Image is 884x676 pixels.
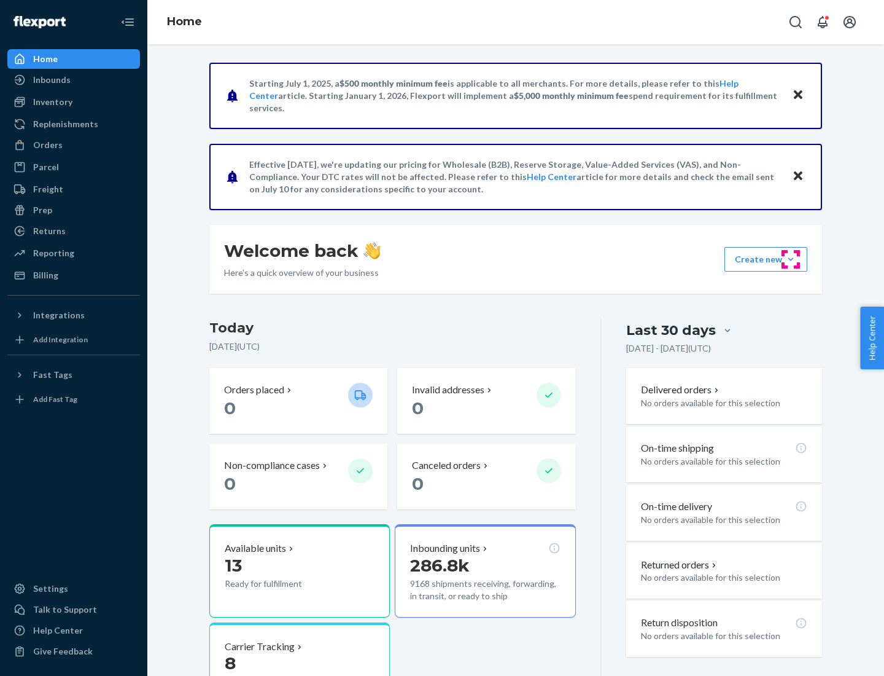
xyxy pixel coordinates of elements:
[33,334,88,345] div: Add Integration
[626,342,711,355] p: [DATE] - [DATE] ( UTC )
[33,269,58,281] div: Billing
[410,541,480,556] p: Inbounding units
[209,318,576,338] h3: Today
[7,114,140,134] a: Replenishments
[7,49,140,69] a: Home
[7,621,140,640] a: Help Center
[249,159,780,195] p: Effective [DATE], we're updating our pricing for Wholesale (B2B), Reserve Storage, Value-Added Se...
[225,653,236,674] span: 8
[395,524,575,618] button: Inbounding units286.8k9168 shipments receiving, forwarding, in transit, or ready to ship
[33,183,63,195] div: Freight
[209,340,576,353] p: [DATE] ( UTC )
[7,179,140,199] a: Freight
[363,242,381,259] img: hand-wave emoji
[7,70,140,90] a: Inbounds
[641,397,807,409] p: No orders available for this selection
[33,583,68,595] div: Settings
[7,265,140,285] a: Billing
[33,139,63,151] div: Orders
[7,600,140,619] a: Talk to Support
[33,645,93,658] div: Give Feedback
[7,305,140,325] button: Integrations
[410,555,470,576] span: 286.8k
[7,642,140,661] button: Give Feedback
[641,630,807,642] p: No orders available for this selection
[33,369,72,381] div: Fast Tags
[724,247,807,272] button: Create new
[514,90,629,101] span: $5,000 monthly minimum fee
[224,473,236,494] span: 0
[641,616,718,630] p: Return disposition
[790,87,806,104] button: Close
[249,77,780,114] p: Starting July 1, 2025, a is applicable to all merchants. For more details, please refer to this a...
[33,96,72,108] div: Inventory
[33,394,77,404] div: Add Fast Tag
[810,10,835,34] button: Open notifications
[626,321,716,340] div: Last 30 days
[14,16,66,28] img: Flexport logo
[224,240,381,262] h1: Welcome back
[115,10,140,34] button: Close Navigation
[410,578,560,602] p: 9168 shipments receiving, forwarding, in transit, or ready to ship
[7,243,140,263] a: Reporting
[412,398,424,419] span: 0
[33,204,52,216] div: Prep
[641,558,719,572] button: Returned orders
[33,74,71,86] div: Inbounds
[224,383,284,397] p: Orders placed
[7,579,140,599] a: Settings
[7,390,140,409] a: Add Fast Tag
[641,514,807,526] p: No orders available for this selection
[790,168,806,186] button: Close
[641,383,721,397] button: Delivered orders
[224,458,320,473] p: Non-compliance cases
[209,444,387,509] button: Non-compliance cases 0
[7,92,140,112] a: Inventory
[33,309,85,321] div: Integrations
[412,458,481,473] p: Canceled orders
[33,161,59,173] div: Parcel
[7,330,140,350] a: Add Integration
[33,624,83,637] div: Help Center
[225,578,338,590] p: Ready for fulfillment
[225,555,242,576] span: 13
[527,171,576,182] a: Help Center
[7,157,140,177] a: Parcel
[7,200,140,220] a: Prep
[641,572,807,584] p: No orders available for this selection
[167,15,202,28] a: Home
[33,247,74,259] div: Reporting
[7,135,140,155] a: Orders
[412,383,484,397] p: Invalid addresses
[33,118,98,130] div: Replenishments
[224,267,381,279] p: Here’s a quick overview of your business
[224,398,236,419] span: 0
[641,441,714,455] p: On-time shipping
[397,368,575,434] button: Invalid addresses 0
[860,307,884,369] button: Help Center
[209,368,387,434] button: Orders placed 0
[641,455,807,468] p: No orders available for this selection
[33,53,58,65] div: Home
[225,541,286,556] p: Available units
[412,473,424,494] span: 0
[397,444,575,509] button: Canceled orders 0
[7,221,140,241] a: Returns
[33,225,66,237] div: Returns
[209,524,390,618] button: Available units13Ready for fulfillment
[7,365,140,385] button: Fast Tags
[33,603,97,616] div: Talk to Support
[837,10,862,34] button: Open account menu
[225,640,295,654] p: Carrier Tracking
[641,500,712,514] p: On-time delivery
[339,78,448,88] span: $500 monthly minimum fee
[783,10,808,34] button: Open Search Box
[157,4,212,40] ol: breadcrumbs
